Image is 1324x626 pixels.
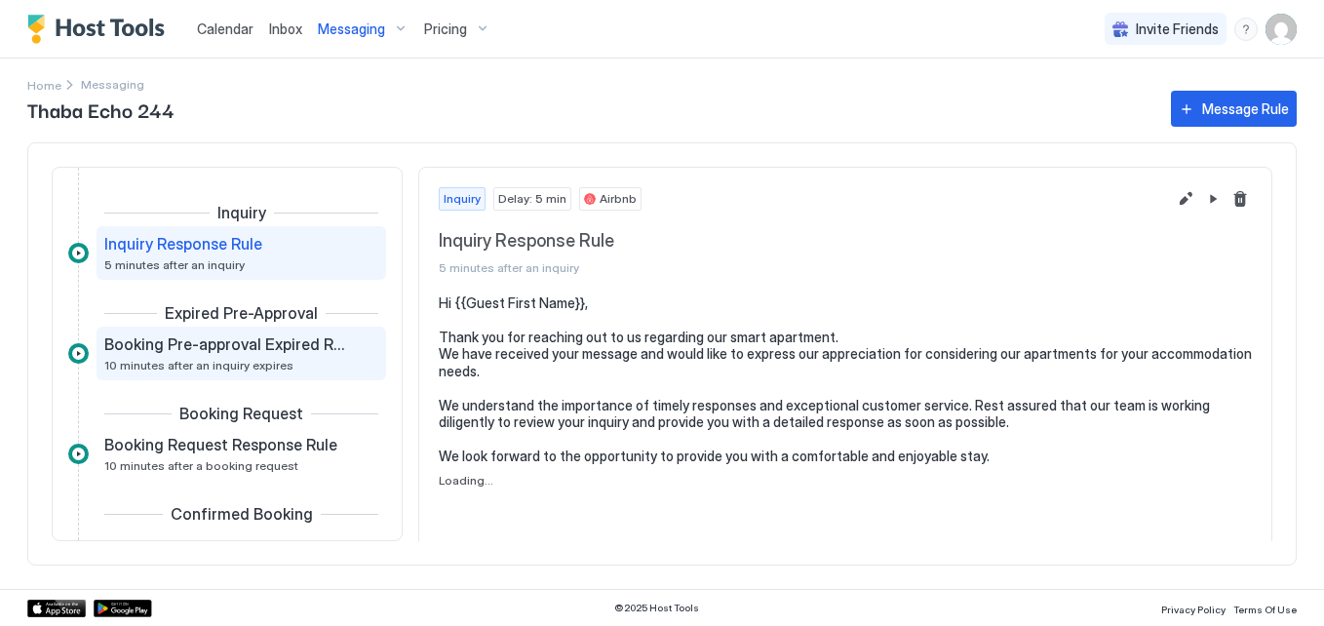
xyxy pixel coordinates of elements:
[498,190,566,208] span: Delay: 5 min
[104,458,298,473] span: 10 minutes after a booking request
[197,19,253,39] a: Calendar
[1174,187,1197,211] button: Edit message rule
[104,234,262,254] span: Inquiry Response Rule
[444,190,481,208] span: Inquiry
[104,257,245,272] span: 5 minutes after an inquiry
[27,74,61,95] div: Breadcrumb
[1266,14,1297,45] div: User profile
[424,20,467,38] span: Pricing
[1234,18,1258,41] div: menu
[318,20,385,38] span: Messaging
[81,77,144,92] span: Breadcrumb
[94,600,152,617] a: Google Play Store
[104,358,293,372] span: 10 minutes after an inquiry expires
[197,20,253,37] span: Calendar
[1228,187,1252,211] button: Delete message rule
[104,334,347,354] span: Booking Pre-approval Expired Rule
[1233,598,1297,618] a: Terms Of Use
[1171,91,1297,127] button: Message Rule
[1202,98,1289,119] div: Message Rule
[179,404,303,423] span: Booking Request
[439,294,1252,465] pre: Hi {{Guest First Name}}, Thank you for reaching out to us regarding our smart apartment. We have ...
[1161,604,1226,615] span: Privacy Policy
[614,602,699,614] span: © 2025 Host Tools
[27,78,61,93] span: Home
[27,74,61,95] a: Home
[439,230,1166,253] span: Inquiry Response Rule
[165,303,318,323] span: Expired Pre-Approval
[217,203,266,222] span: Inquiry
[27,95,1151,124] span: Thaba Echo 244
[600,190,637,208] span: Airbnb
[439,260,1166,275] span: 5 minutes after an inquiry
[104,435,337,454] span: Booking Request Response Rule
[27,600,86,617] a: App Store
[1201,187,1225,211] button: Pause Message Rule
[439,473,600,488] span: Loading...
[1136,20,1219,38] span: Invite Friends
[27,15,174,44] a: Host Tools Logo
[171,504,313,524] span: Confirmed Booking
[269,20,302,37] span: Inbox
[1233,604,1297,615] span: Terms Of Use
[269,19,302,39] a: Inbox
[1161,598,1226,618] a: Privacy Policy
